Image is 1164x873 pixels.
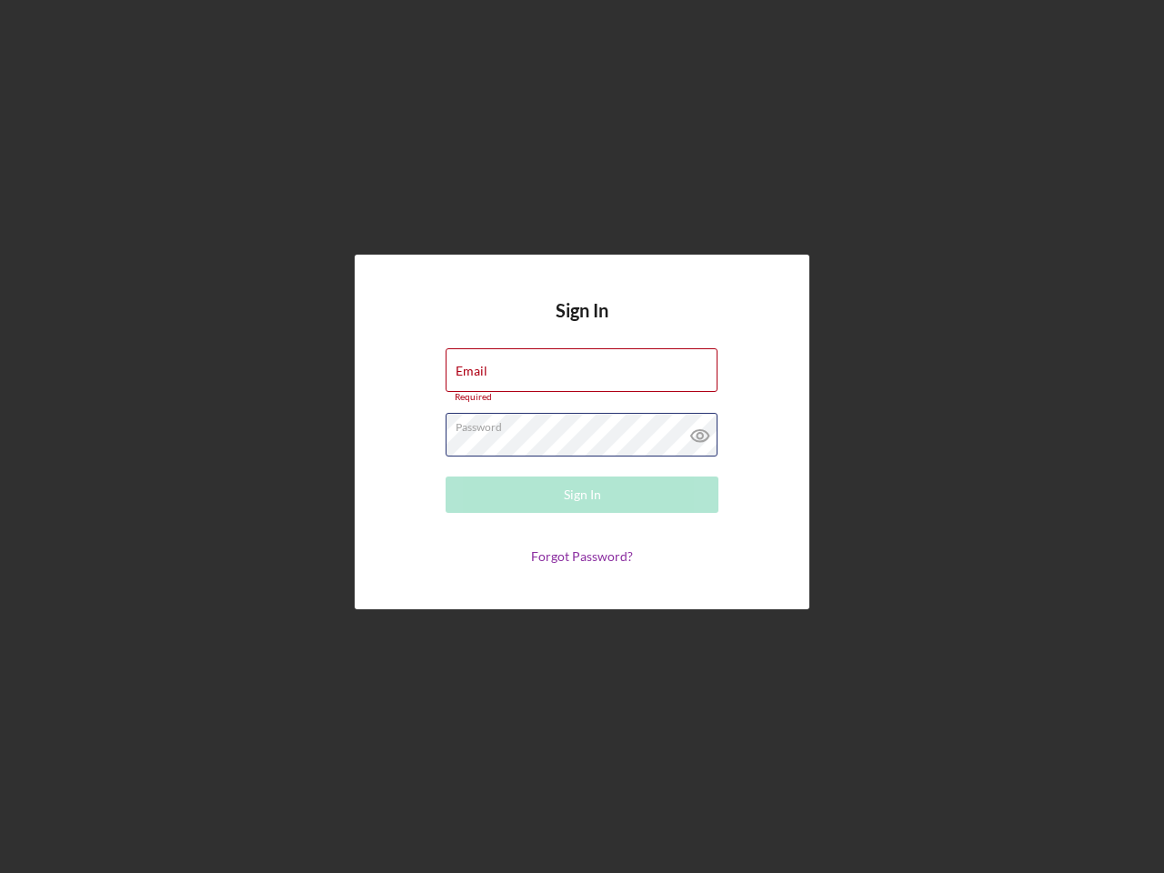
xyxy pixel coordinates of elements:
div: Sign In [564,477,601,513]
h4: Sign In [556,300,608,348]
div: Required [446,392,718,403]
a: Forgot Password? [531,548,633,564]
label: Email [456,364,487,378]
button: Sign In [446,477,718,513]
label: Password [456,414,717,434]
